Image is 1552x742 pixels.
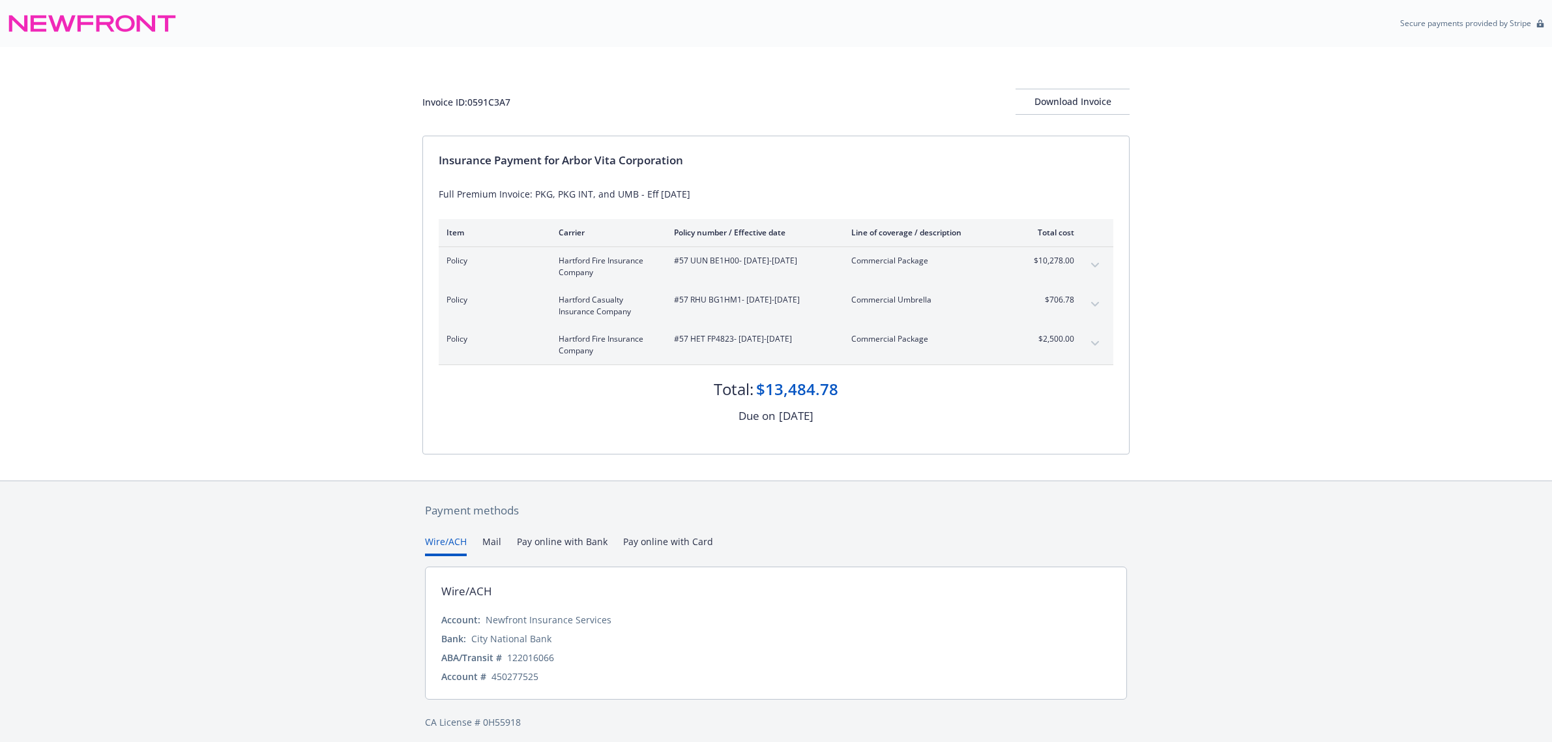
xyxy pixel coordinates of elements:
[851,333,1004,345] span: Commercial Package
[559,333,653,357] span: Hartford Fire Insurance Company
[425,535,467,556] button: Wire/ACH
[439,286,1113,325] div: PolicyHartford Casualty Insurance Company#57 RHU BG1HM1- [DATE]-[DATE]Commercial Umbrella$706.78e...
[507,651,554,664] div: 122016066
[491,670,538,683] div: 450277525
[1085,255,1105,276] button: expand content
[1400,18,1531,29] p: Secure payments provided by Stripe
[1025,255,1074,267] span: $10,278.00
[1016,89,1130,114] div: Download Invoice
[1085,294,1105,315] button: expand content
[851,294,1004,306] span: Commercial Umbrella
[439,152,1113,169] div: Insurance Payment for Arbor Vita Corporation
[851,227,1004,238] div: Line of coverage / description
[425,502,1127,519] div: Payment methods
[674,227,830,238] div: Policy number / Effective date
[447,255,538,267] span: Policy
[486,613,611,627] div: Newfront Insurance Services
[623,535,713,556] button: Pay online with Card
[674,255,830,267] span: #57 UUN BE1H00 - [DATE]-[DATE]
[1025,294,1074,306] span: $706.78
[447,333,538,345] span: Policy
[559,227,653,238] div: Carrier
[559,294,653,318] span: Hartford Casualty Insurance Company
[714,378,754,400] div: Total:
[559,255,653,278] span: Hartford Fire Insurance Company
[447,294,538,306] span: Policy
[1025,227,1074,238] div: Total cost
[471,632,551,646] div: City National Bank
[739,408,775,424] div: Due on
[441,651,502,664] div: ABA/Transit #
[439,247,1113,286] div: PolicyHartford Fire Insurance Company#57 UUN BE1H00- [DATE]-[DATE]Commercial Package$10,278.00exp...
[756,378,838,400] div: $13,484.78
[439,325,1113,364] div: PolicyHartford Fire Insurance Company#57 HET FP4823- [DATE]-[DATE]Commercial Package$2,500.00expa...
[851,255,1004,267] span: Commercial Package
[441,613,480,627] div: Account:
[1025,333,1074,345] span: $2,500.00
[1085,333,1105,354] button: expand content
[439,187,1113,201] div: Full Premium Invoice: PKG, PKG INT, and UMB - Eff [DATE]
[441,670,486,683] div: Account #
[441,632,466,646] div: Bank:
[779,408,813,424] div: [DATE]
[425,715,1127,729] div: CA License # 0H55918
[482,535,501,556] button: Mail
[1016,89,1130,115] button: Download Invoice
[447,227,538,238] div: Item
[517,535,608,556] button: Pay online with Bank
[422,95,510,109] div: Invoice ID: 0591C3A7
[441,583,492,600] div: Wire/ACH
[674,294,830,306] span: #57 RHU BG1HM1 - [DATE]-[DATE]
[674,333,830,345] span: #57 HET FP4823 - [DATE]-[DATE]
